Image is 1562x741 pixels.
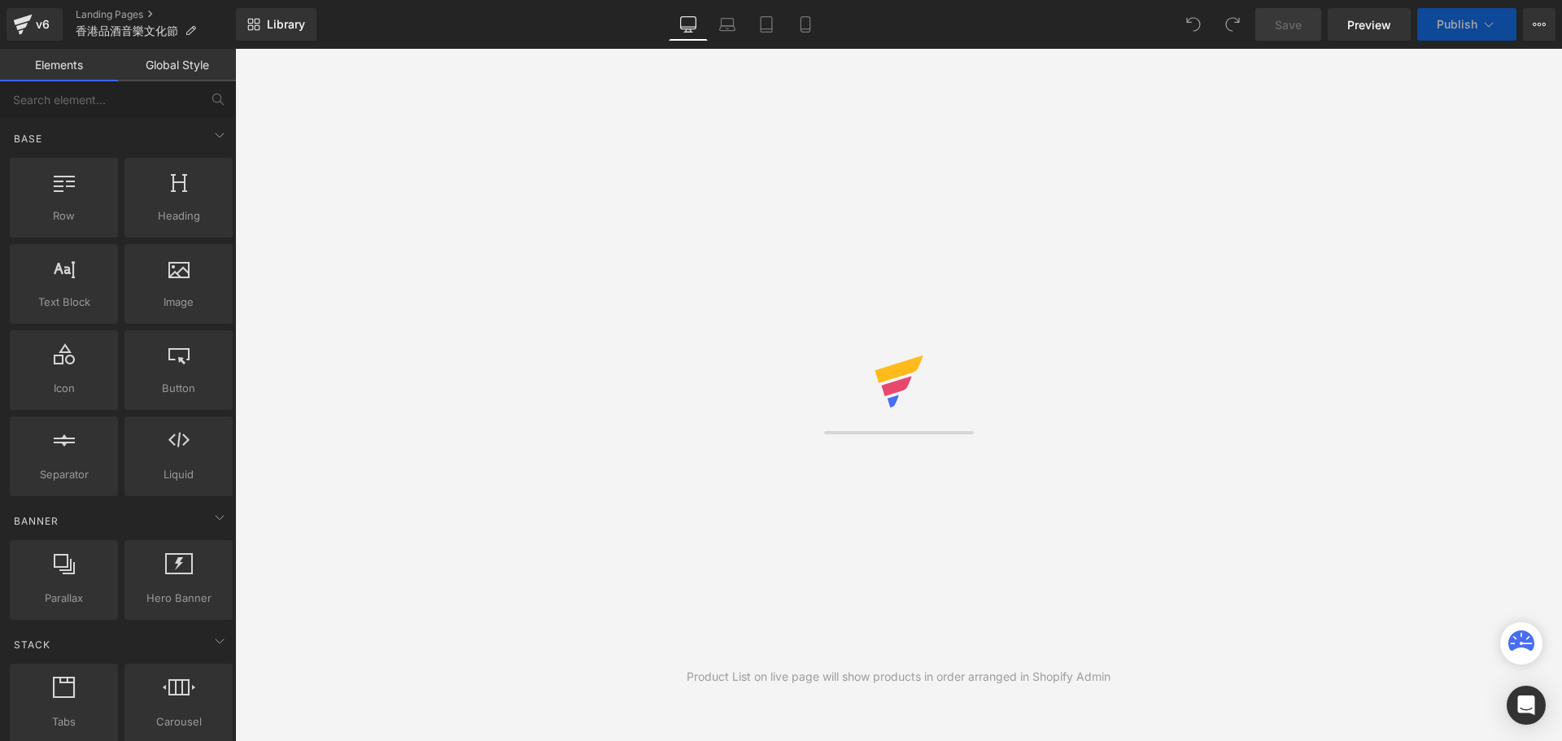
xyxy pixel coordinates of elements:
span: Separator [15,466,113,483]
a: Global Style [118,49,236,81]
div: v6 [33,14,53,35]
span: Carousel [129,713,228,730]
div: Open Intercom Messenger [1507,686,1546,725]
button: Redo [1216,8,1249,41]
span: Text Block [15,294,113,311]
a: New Library [236,8,316,41]
span: Hero Banner [129,590,228,607]
span: Image [129,294,228,311]
a: Desktop [669,8,708,41]
span: Parallax [15,590,113,607]
span: Icon [15,380,113,397]
a: Preview [1328,8,1411,41]
span: Save [1275,16,1302,33]
span: Row [15,207,113,224]
span: Library [267,17,305,32]
span: Tabs [15,713,113,730]
span: Liquid [129,466,228,483]
span: Heading [129,207,228,224]
span: Stack [12,637,52,652]
a: Landing Pages [76,8,236,21]
a: Mobile [786,8,825,41]
button: Undo [1177,8,1210,41]
span: Button [129,380,228,397]
button: Publish [1417,8,1516,41]
span: Base [12,131,44,146]
span: Banner [12,513,60,529]
a: v6 [7,8,63,41]
a: Tablet [747,8,786,41]
a: Laptop [708,8,747,41]
button: More [1523,8,1555,41]
span: 香港品酒音樂文化節 [76,24,178,37]
div: Product List on live page will show products in order arranged in Shopify Admin [687,668,1110,686]
span: Publish [1437,18,1477,31]
span: Preview [1347,16,1391,33]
